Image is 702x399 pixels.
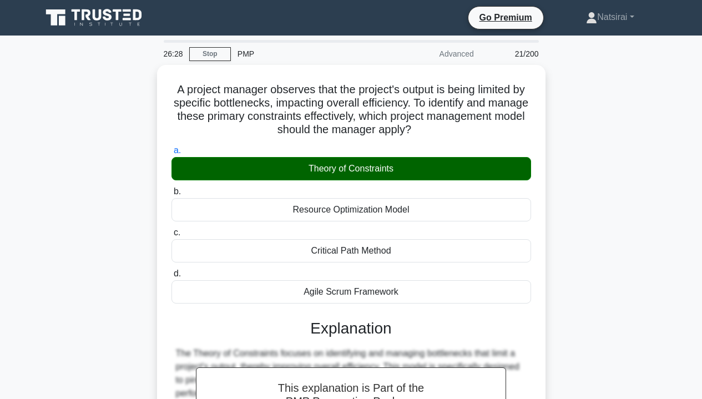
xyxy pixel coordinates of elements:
[171,157,531,180] div: Theory of Constraints
[383,43,481,65] div: Advanced
[174,145,181,155] span: a.
[178,319,524,338] h3: Explanation
[473,11,539,24] a: Go Premium
[171,239,531,262] div: Critical Path Method
[174,228,180,237] span: c.
[171,280,531,304] div: Agile Scrum Framework
[174,186,181,196] span: b.
[559,6,660,28] a: Natsirai
[189,47,231,61] a: Stop
[170,83,532,137] h5: A project manager observes that the project's output is being limited by specific bottlenecks, im...
[171,198,531,221] div: Resource Optimization Model
[157,43,189,65] div: 26:28
[231,43,383,65] div: PMP
[174,269,181,278] span: d.
[481,43,546,65] div: 21/200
